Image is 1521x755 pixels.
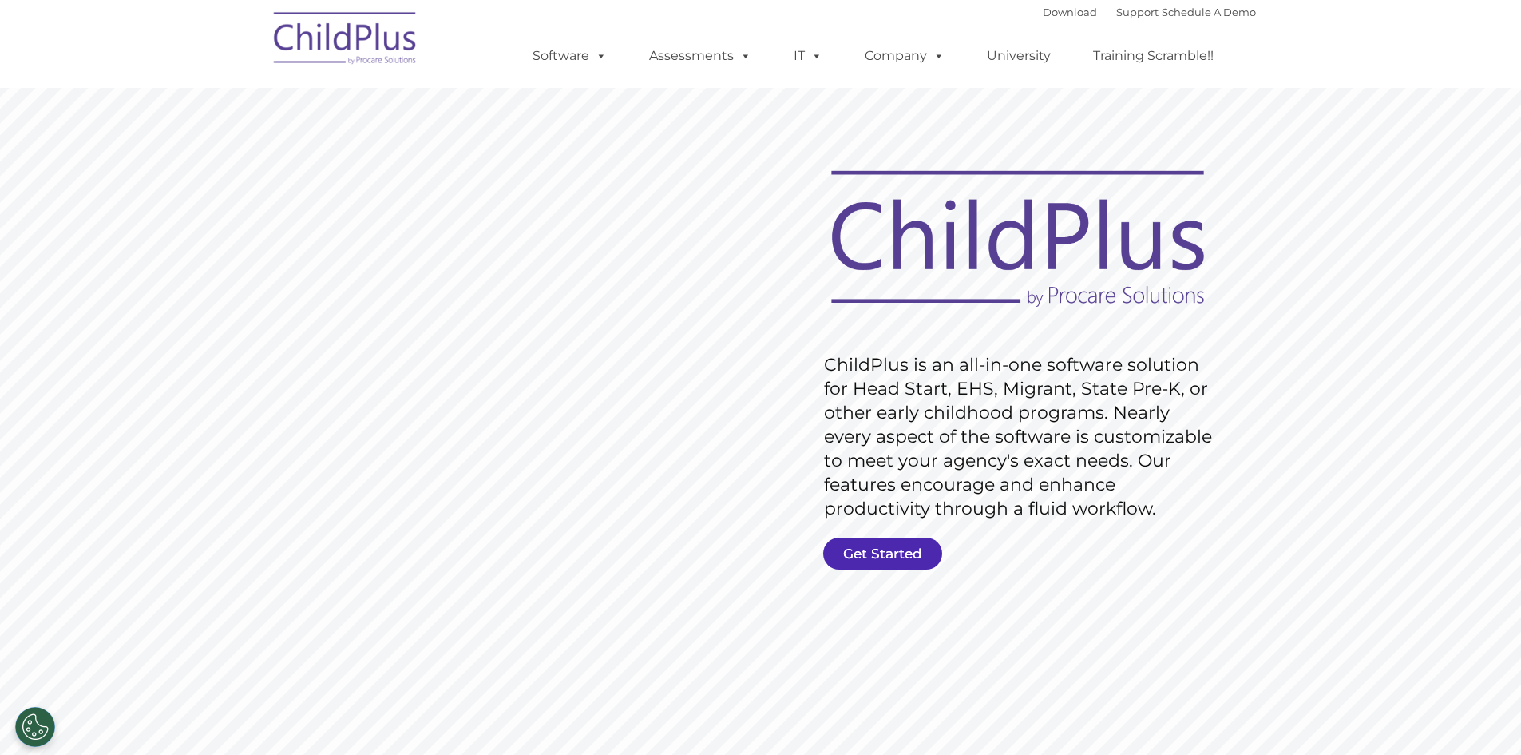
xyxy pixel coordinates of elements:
[266,1,426,81] img: ChildPlus by Procare Solutions
[778,40,838,72] a: IT
[1441,678,1521,755] iframe: Chat Widget
[1162,6,1256,18] a: Schedule A Demo
[823,538,942,570] a: Get Started
[971,40,1067,72] a: University
[517,40,623,72] a: Software
[15,707,55,747] button: Cookies Settings
[1043,6,1256,18] font: |
[824,353,1220,521] rs-layer: ChildPlus is an all-in-one software solution for Head Start, EHS, Migrant, State Pre-K, or other ...
[1077,40,1230,72] a: Training Scramble!!
[849,40,961,72] a: Company
[633,40,767,72] a: Assessments
[1116,6,1159,18] a: Support
[1043,6,1097,18] a: Download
